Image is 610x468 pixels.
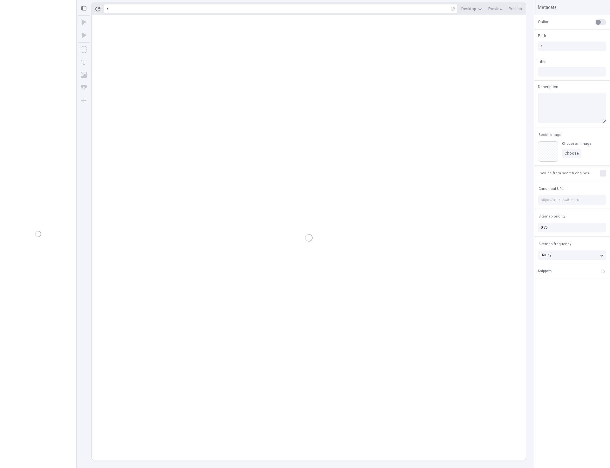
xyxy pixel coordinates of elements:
[562,141,591,146] div: Choose an image
[488,6,502,11] span: Preview
[537,170,590,177] button: Exclude from search engines
[537,185,565,193] button: Canonical URL
[486,4,505,14] button: Preview
[537,131,563,139] button: Social Image
[537,240,573,248] button: Sitemap frequency
[537,213,566,220] button: Sitemap priority
[539,132,561,137] span: Social Image
[538,269,552,274] div: Snippets
[539,171,589,176] span: Exclude from search engines
[538,19,549,25] span: Online
[538,33,546,39] span: Path
[461,6,476,11] span: Desktop
[539,242,571,246] span: Sitemap frequency
[565,151,579,156] span: Choose
[107,6,108,11] div: /
[78,69,90,81] button: Image
[562,149,581,158] button: Choose
[78,57,90,68] button: Text
[538,84,558,90] span: Description
[539,186,564,191] span: Canonical URL
[78,82,90,93] button: Button
[539,214,565,219] span: Sitemap priority
[459,4,485,14] button: Desktop
[540,252,551,258] span: Hourly
[538,251,606,260] button: Hourly
[78,44,90,55] button: Box
[509,6,522,11] span: Publish
[538,59,546,64] span: Title
[538,195,606,205] input: https://makeswift.com
[506,4,525,14] button: Publish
